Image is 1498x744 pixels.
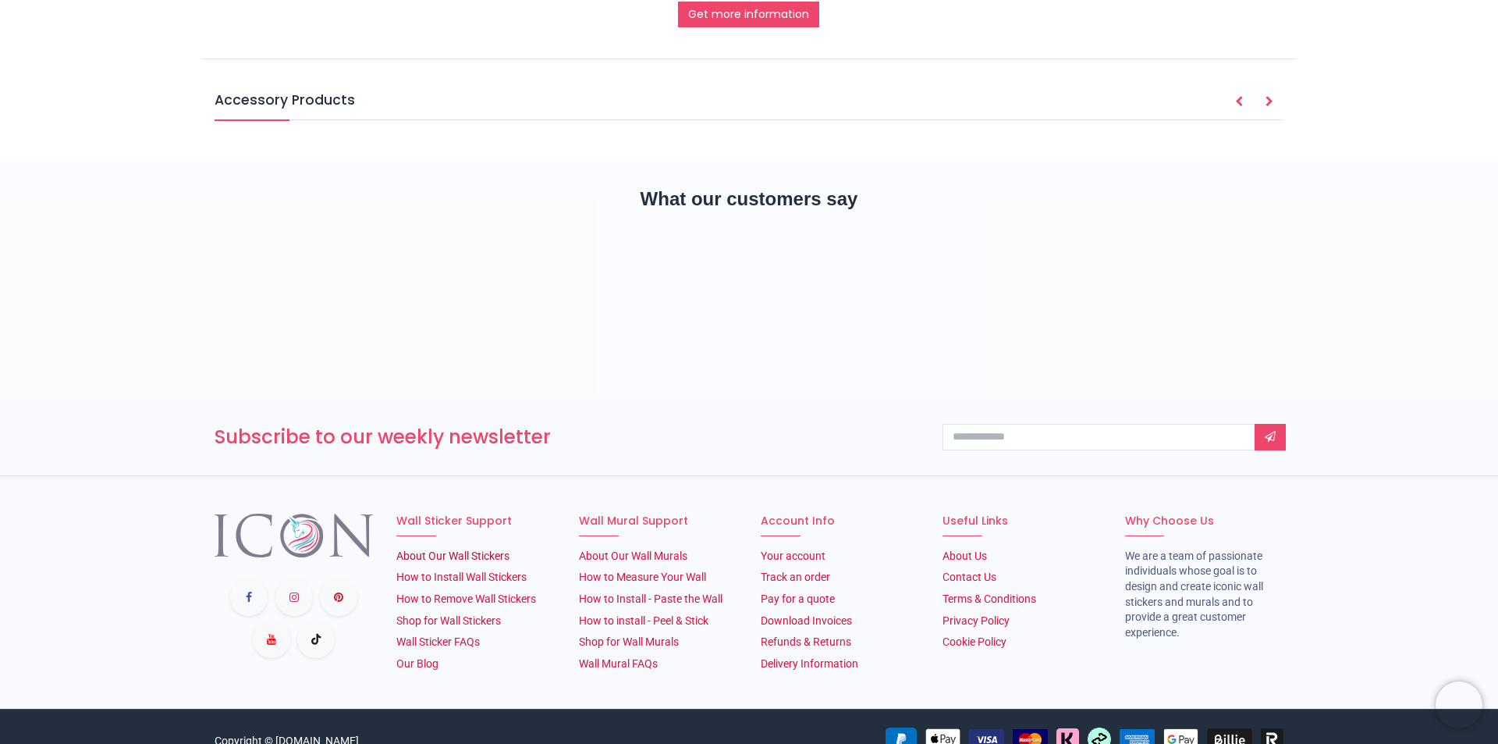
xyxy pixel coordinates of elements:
h6: Useful Links [942,514,1101,529]
button: Next [1255,89,1283,116]
a: Contact Us [942,571,996,583]
a: Terms & Conditions [942,593,1036,605]
h6: Why Choose Us [1125,514,1283,529]
h3: Subscribe to our weekly newsletter [215,424,919,450]
a: Refunds & Returns [761,635,851,648]
a: Cookie Policy [942,635,1006,648]
a: Privacy Policy [942,614,1010,627]
a: How to Install - Paste the Wall [579,593,722,605]
a: About Us​ [942,550,987,562]
a: How to Install Wall Stickers [396,571,527,583]
h2: What our customers say [215,186,1283,212]
a: How to Remove Wall Stickers [396,593,536,605]
a: Your account [761,550,825,562]
button: Prev [1225,89,1253,116]
a: Wall Sticker FAQs [396,635,480,648]
h6: Wall Sticker Support [396,514,555,529]
a: Shop for Wall Stickers [396,614,501,627]
li: We are a team of passionate individuals whose goal is to design and create iconic wall stickers a... [1125,549,1283,641]
a: Get more information [678,2,819,28]
h6: Wall Mural Support [579,514,737,529]
a: Wall Mural FAQs [579,657,658,670]
a: Track an order [761,571,830,583]
iframe: Customer reviews powered by Trustpilot [215,240,1283,349]
h5: Accessory Products [215,91,1283,120]
a: Download Invoices [761,614,852,627]
a: How to install - Peel & Stick [579,614,708,627]
a: Pay for a quote [761,593,835,605]
a: Shop for Wall Murals [579,635,679,648]
h6: Account Info [761,514,919,529]
a: About Our Wall Murals [579,550,687,562]
a: About Our Wall Stickers [396,550,509,562]
iframe: Brevo live chat [1436,682,1482,728]
a: Our Blog [396,657,438,670]
a: How to Measure Your Wall [579,571,706,583]
a: Delivery Information [761,657,858,670]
